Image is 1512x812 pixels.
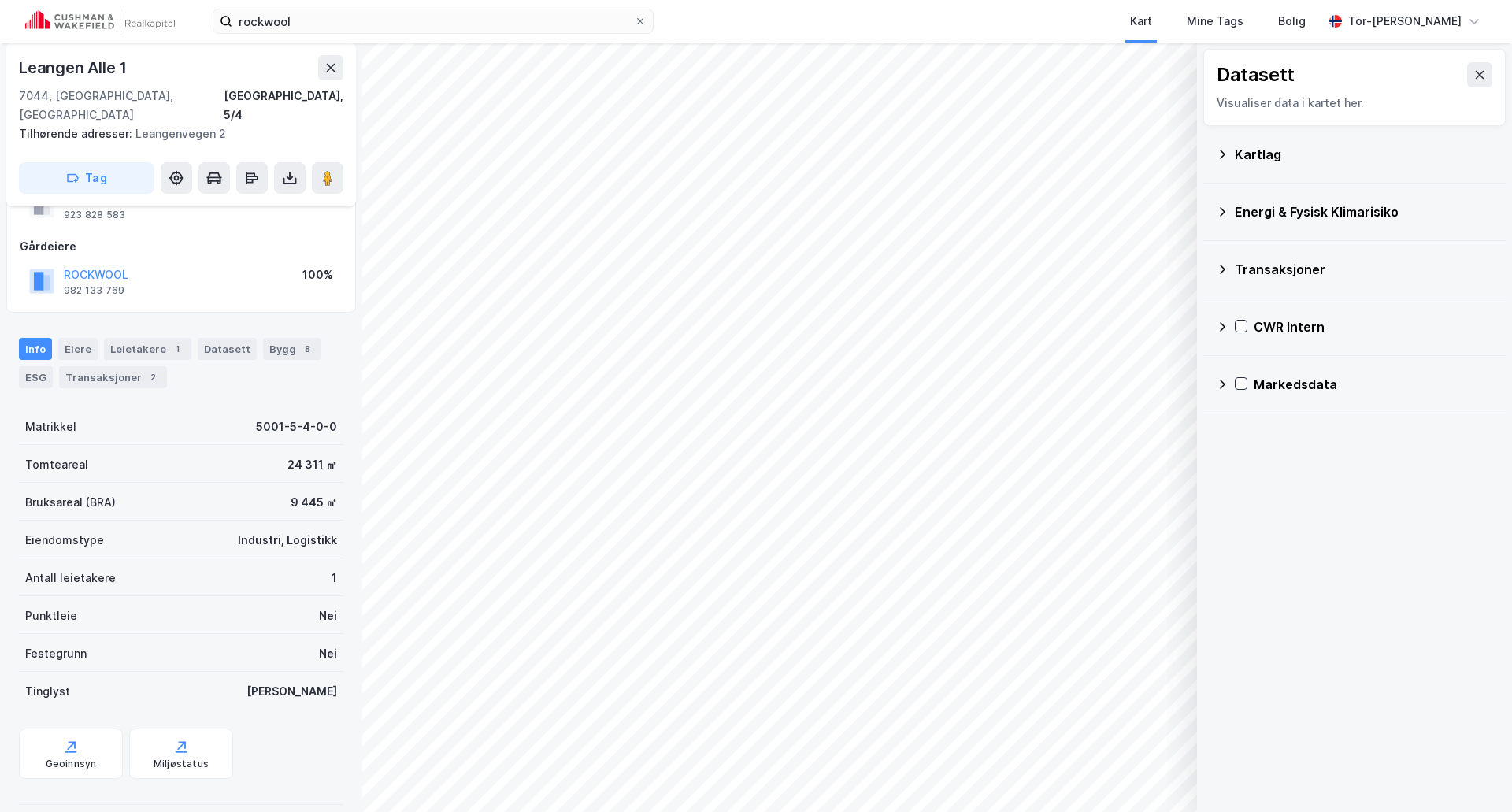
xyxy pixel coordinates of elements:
div: 1 [332,569,337,588]
div: 5001-5-4-0-0 [256,417,337,436]
div: Bolig [1278,12,1306,31]
div: Festegrunn [25,644,87,663]
iframe: Chat Widget [1433,736,1512,812]
div: [PERSON_NAME] [246,682,337,701]
div: Bygg [263,338,321,360]
div: 9 445 ㎡ [291,493,337,512]
div: Markedsdata [1254,375,1493,394]
div: 8 [299,341,315,357]
div: Leangen Alle 1 [19,55,130,80]
span: Tilhørende adresser: [19,127,135,140]
div: Tor-[PERSON_NAME] [1348,12,1462,31]
div: Bruksareal (BRA) [25,493,116,512]
button: Tag [19,162,154,194]
img: cushman-wakefield-realkapital-logo.202ea83816669bd177139c58696a8fa1.svg [25,10,175,32]
div: Geoinnsyn [46,758,97,770]
div: Datasett [198,338,257,360]
div: Tomteareal [25,455,88,474]
div: Leietakere [104,338,191,360]
div: 982 133 769 [64,284,124,297]
div: Nei [319,606,337,625]
div: Miljøstatus [154,758,209,770]
div: Energi & Fysisk Klimarisiko [1235,202,1493,221]
div: Transaksjoner [1235,260,1493,279]
div: Tinglyst [25,682,70,701]
div: Kartlag [1235,145,1493,164]
div: 7044, [GEOGRAPHIC_DATA], [GEOGRAPHIC_DATA] [19,87,224,124]
div: ESG [19,366,53,388]
div: Datasett [1217,62,1295,87]
div: 100% [302,265,333,284]
div: Punktleie [25,606,77,625]
div: Gårdeiere [20,237,343,256]
div: 24 311 ㎡ [287,455,337,474]
div: Industri, Logistikk [238,531,337,550]
div: [GEOGRAPHIC_DATA], 5/4 [224,87,343,124]
div: Matrikkel [25,417,76,436]
div: Kart [1130,12,1152,31]
div: Antall leietakere [25,569,116,588]
div: Transaksjoner [59,366,167,388]
div: 1 [169,341,185,357]
div: Info [19,338,52,360]
div: 923 828 583 [64,209,125,221]
div: Mine Tags [1187,12,1243,31]
div: Eiendomstype [25,531,104,550]
div: Visualiser data i kartet her. [1217,94,1492,113]
input: Søk på adresse, matrikkel, gårdeiere, leietakere eller personer [232,9,634,33]
div: Kontrollprogram for chat [1433,736,1512,812]
div: Nei [319,644,337,663]
div: Leangenvegen 2 [19,124,331,143]
div: Eiere [58,338,98,360]
div: 2 [145,369,161,385]
div: CWR Intern [1254,317,1493,336]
